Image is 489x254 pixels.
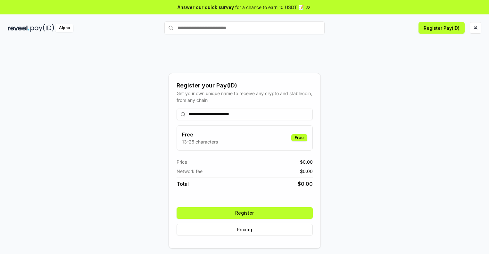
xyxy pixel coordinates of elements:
[300,168,313,175] span: $ 0.00
[30,24,54,32] img: pay_id
[177,180,189,188] span: Total
[182,138,218,145] p: 13-25 characters
[182,131,218,138] h3: Free
[177,81,313,90] div: Register your Pay(ID)
[419,22,465,34] button: Register Pay(ID)
[298,180,313,188] span: $ 0.00
[8,24,29,32] img: reveel_dark
[300,159,313,165] span: $ 0.00
[55,24,73,32] div: Alpha
[177,90,313,103] div: Get your own unique name to receive any crypto and stablecoin, from any chain
[177,159,187,165] span: Price
[291,134,307,141] div: Free
[177,168,203,175] span: Network fee
[178,4,234,11] span: Answer our quick survey
[177,224,313,235] button: Pricing
[177,207,313,219] button: Register
[235,4,304,11] span: for a chance to earn 10 USDT 📝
